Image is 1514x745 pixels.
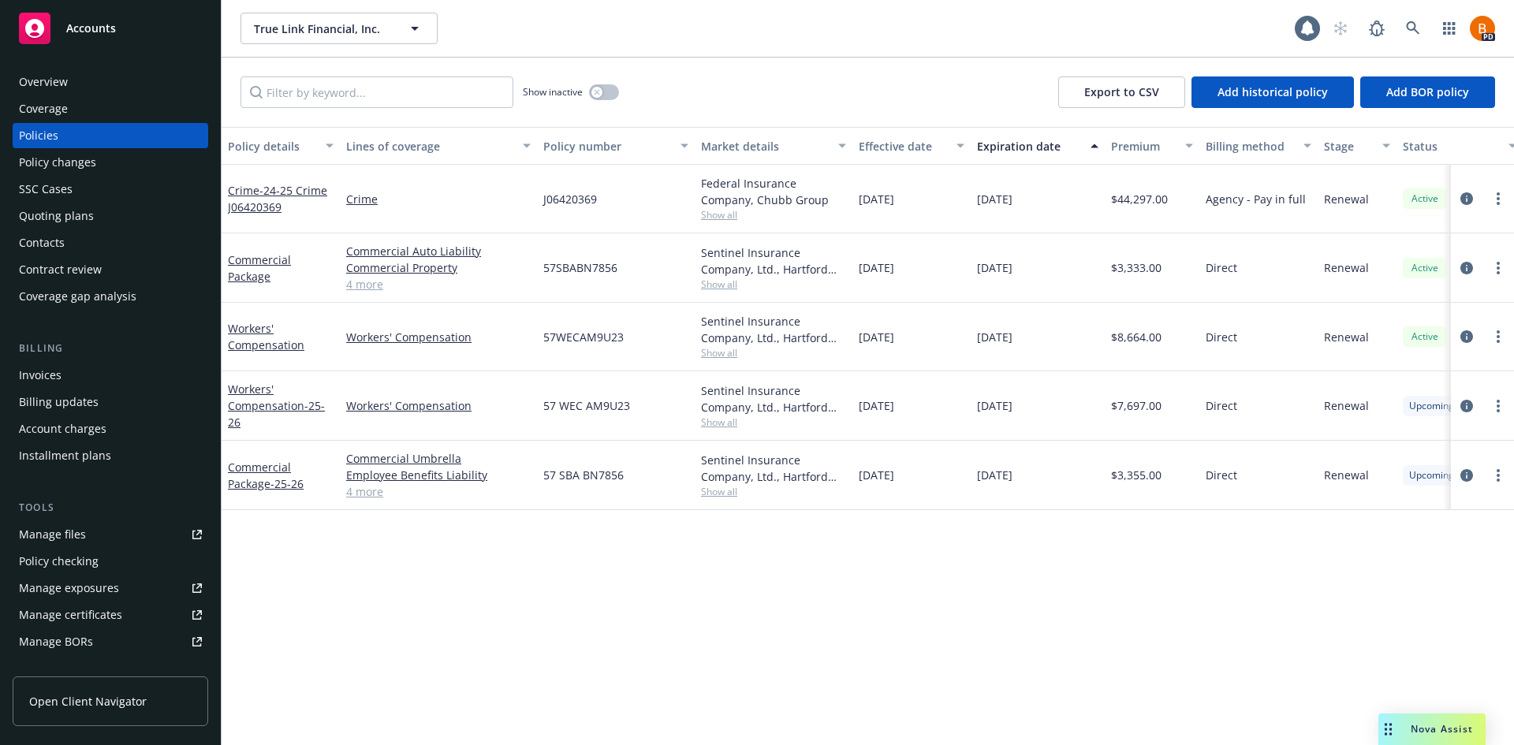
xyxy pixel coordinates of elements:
span: Export to CSV [1084,84,1159,99]
span: [DATE] [859,329,894,345]
span: Renewal [1324,467,1369,483]
div: Policy checking [19,549,99,574]
a: Coverage [13,96,208,121]
button: Nova Assist [1378,713,1486,745]
span: Direct [1206,259,1237,276]
div: Contract review [19,257,102,282]
a: Commercial Umbrella [346,450,531,467]
div: Manage exposures [19,576,119,601]
span: [DATE] [859,191,894,207]
span: Active [1409,192,1441,206]
span: Add BOR policy [1386,84,1469,99]
a: more [1489,327,1508,346]
div: Billing method [1206,138,1294,155]
input: Filter by keyword... [241,76,513,108]
span: Renewal [1324,329,1369,345]
a: Quoting plans [13,203,208,229]
a: Workers' Compensation [228,382,325,430]
span: [DATE] [977,259,1012,276]
a: Coverage gap analysis [13,284,208,309]
div: Sentinel Insurance Company, Ltd., Hartford Insurance Group [701,452,846,485]
div: Installment plans [19,443,111,468]
div: Policy changes [19,150,96,175]
button: Lines of coverage [340,127,537,165]
a: Commercial Package [228,460,304,491]
a: more [1489,397,1508,415]
a: Crime [346,191,531,207]
div: Overview [19,69,68,95]
a: 4 more [346,483,531,500]
a: Installment plans [13,443,208,468]
div: Policy number [543,138,671,155]
a: circleInformation [1457,466,1476,485]
a: Commercial Auto Liability [346,243,531,259]
button: Stage [1318,127,1397,165]
a: Accounts [13,6,208,50]
a: Manage certificates [13,602,208,628]
div: Manage BORs [19,629,93,654]
div: Billing [13,341,208,356]
span: Active [1409,261,1441,275]
span: Nova Assist [1411,722,1473,736]
div: Manage files [19,522,86,547]
a: more [1489,259,1508,278]
span: Active [1409,330,1441,344]
a: 4 more [346,276,531,292]
a: Manage BORs [13,629,208,654]
span: Show all [701,208,846,222]
span: [DATE] [977,397,1012,414]
a: Manage exposures [13,576,208,601]
a: Summary of insurance [13,656,208,681]
a: circleInformation [1457,259,1476,278]
a: Start snowing [1325,13,1356,44]
button: Effective date [852,127,971,165]
a: Billing updates [13,389,208,415]
span: $44,297.00 [1111,191,1168,207]
span: [DATE] [977,191,1012,207]
span: Agency - Pay in full [1206,191,1306,207]
a: Search [1397,13,1429,44]
span: Show all [701,415,846,429]
span: Renewal [1324,397,1369,414]
span: $8,664.00 [1111,329,1162,345]
span: [DATE] [859,259,894,276]
span: [DATE] [859,467,894,483]
div: Sentinel Insurance Company, Ltd., Hartford Insurance Group [701,382,846,415]
span: Show all [701,485,846,498]
span: Direct [1206,329,1237,345]
div: Market details [701,138,829,155]
a: Commercial Property [346,259,531,276]
a: Crime [228,183,327,214]
a: circleInformation [1457,327,1476,346]
a: Contacts [13,230,208,255]
button: Policy details [222,127,340,165]
img: photo [1470,16,1495,41]
div: Coverage [19,96,68,121]
a: more [1489,189,1508,208]
button: Add historical policy [1191,76,1354,108]
button: Billing method [1199,127,1318,165]
a: Policy changes [13,150,208,175]
div: Effective date [859,138,947,155]
button: Add BOR policy [1360,76,1495,108]
span: - 25-26 [270,476,304,491]
a: Policies [13,123,208,148]
span: $3,355.00 [1111,467,1162,483]
span: Upcoming [1409,399,1454,413]
div: Drag to move [1378,713,1398,745]
div: Sentinel Insurance Company, Ltd., Hartford Insurance Group [701,244,846,278]
span: Renewal [1324,259,1369,276]
button: Export to CSV [1058,76,1185,108]
div: Policies [19,123,58,148]
a: Account charges [13,416,208,441]
span: Show all [701,346,846,359]
div: Expiration date [977,138,1081,155]
div: Invoices [19,363,62,388]
div: SSC Cases [19,177,73,202]
span: J06420369 [543,191,597,207]
span: Accounts [66,22,116,35]
a: Invoices [13,363,208,388]
span: 57SBABN7856 [543,259,617,276]
div: Lines of coverage [346,138,513,155]
span: Show inactive [523,85,583,99]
